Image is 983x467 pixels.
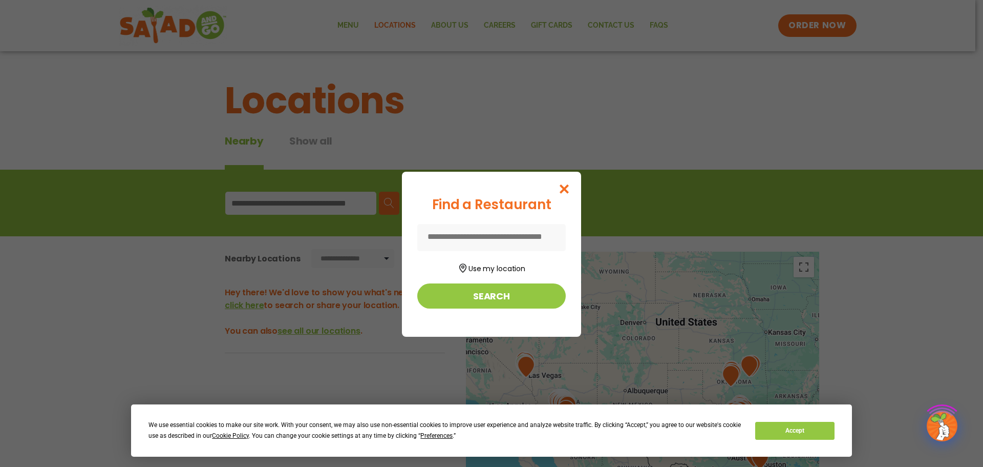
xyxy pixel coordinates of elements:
span: Cookie Policy [212,432,249,439]
button: Search [417,283,566,309]
div: We use essential cookies to make our site work. With your consent, we may also use non-essential ... [148,420,743,441]
button: Accept [755,422,834,440]
span: Preferences [420,432,453,439]
div: Find a Restaurant [417,195,566,215]
button: Use my location [417,260,566,274]
button: Close modal [548,172,581,206]
div: Cookie Consent Prompt [131,404,852,457]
